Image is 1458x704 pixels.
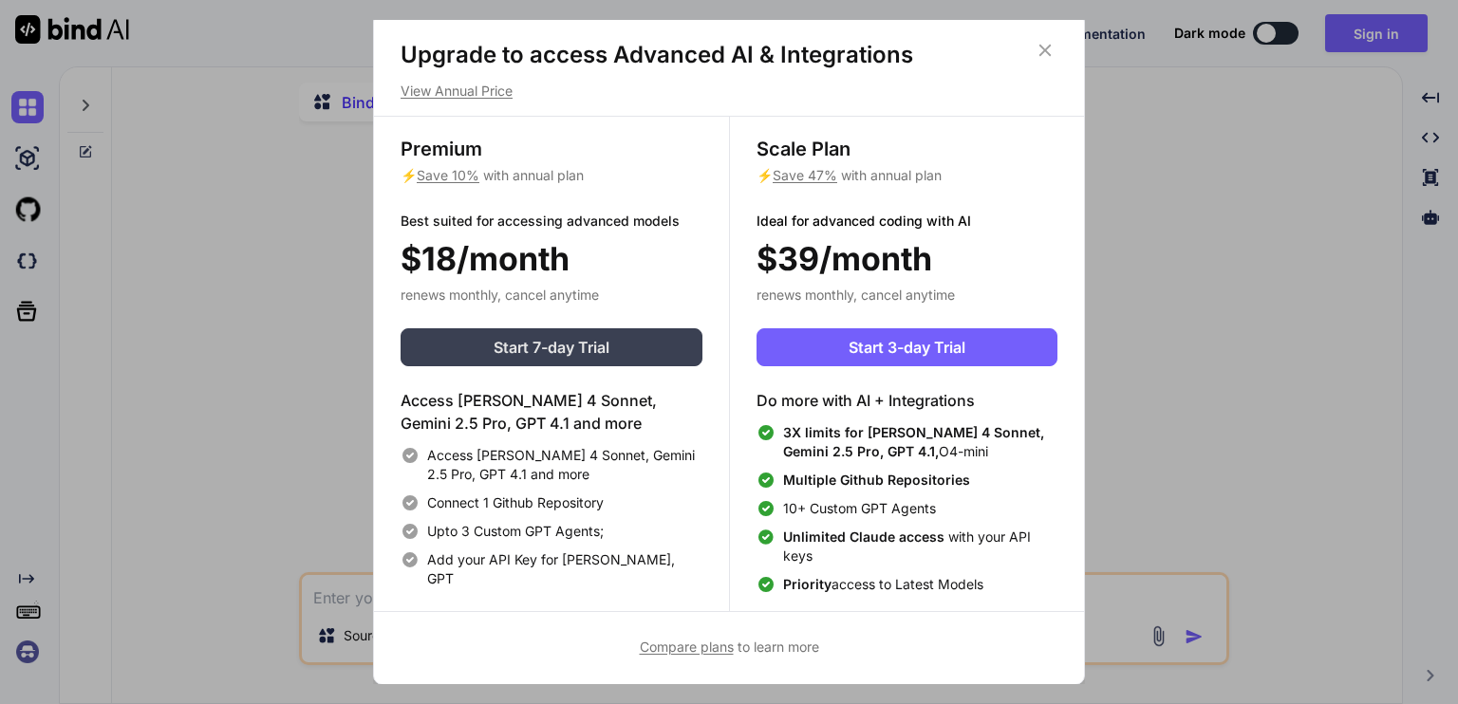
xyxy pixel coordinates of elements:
span: Upto 3 Custom GPT Agents; [427,522,604,541]
p: View Annual Price [401,82,1057,101]
span: Compare plans [640,639,734,655]
span: 3X limits for [PERSON_NAME] 4 Sonnet, Gemini 2.5 Pro, GPT 4.1, [783,424,1044,459]
span: to learn more [640,639,819,655]
span: $18/month [401,234,570,283]
span: Start 3-day Trial [849,336,965,359]
span: Save 47% [773,167,837,183]
span: Add your API Key for [PERSON_NAME], GPT [427,550,702,588]
span: Access [PERSON_NAME] 4 Sonnet, Gemini 2.5 Pro, GPT 4.1 and more [427,446,702,484]
span: renews monthly, cancel anytime [757,287,955,303]
span: Multiple Github Repositories [783,472,970,488]
p: Best suited for accessing advanced models [401,212,702,231]
button: Start 7-day Trial [401,328,702,366]
p: ⚡ with annual plan [401,166,702,185]
button: Start 3-day Trial [757,328,1057,366]
span: Save 10% [417,167,479,183]
span: Unlimited Claude access [783,528,948,545]
span: $39/month [757,234,932,283]
span: access to Latest Models [783,575,983,594]
span: renews monthly, cancel anytime [401,287,599,303]
p: Ideal for advanced coding with AI [757,212,1057,231]
h4: Do more with AI + Integrations [757,389,1057,412]
h3: Scale Plan [757,136,1057,162]
span: O4-mini [783,423,1057,461]
span: Connect 1 Github Repository [427,493,604,512]
span: 10+ Custom GPT Agents [783,499,936,518]
span: Priority [783,576,832,592]
h1: Upgrade to access Advanced AI & Integrations [401,40,1057,70]
h3: Premium [401,136,702,162]
span: with your API keys [783,528,1057,565]
h4: Access [PERSON_NAME] 4 Sonnet, Gemini 2.5 Pro, GPT 4.1 and more [401,389,702,435]
p: ⚡ with annual plan [757,166,1057,185]
span: Start 7-day Trial [494,336,609,359]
